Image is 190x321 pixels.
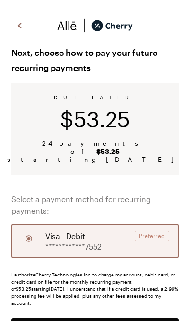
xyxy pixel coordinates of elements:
[7,155,183,163] span: starting [DATE]
[11,271,179,307] div: I authorize Cherry Technologies Inc. to charge my account, debit card, or credit card on file for...
[23,139,167,155] span: 24 payments of
[96,147,120,155] b: $53.25
[77,18,91,33] img: svg%3e
[11,45,179,75] span: Next, choose how to pay your future recurring payments
[54,94,136,100] span: DUE LATER
[135,231,169,241] div: Preferred
[14,18,26,33] img: svg%3e
[11,194,179,216] span: Select a payment method for recurring payments:
[57,18,77,33] img: svg%3e
[60,106,130,132] span: $53.25
[91,18,133,33] img: cherry_black_logo-DrOE_MJI.svg
[45,231,85,242] span: visa - debit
